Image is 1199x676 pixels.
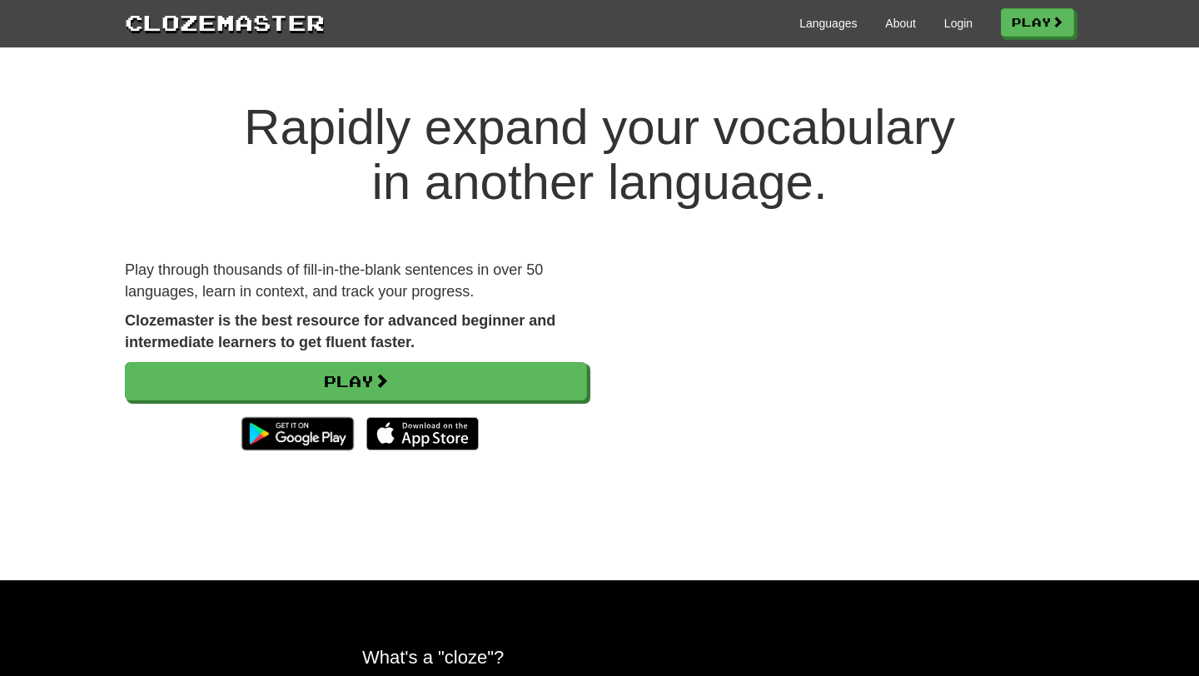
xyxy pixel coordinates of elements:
[799,15,857,32] a: Languages
[944,15,973,32] a: Login
[125,362,587,400] a: Play
[885,15,916,32] a: About
[1001,8,1074,37] a: Play
[125,312,555,350] strong: Clozemaster is the best resource for advanced beginner and intermediate learners to get fluent fa...
[362,647,837,668] h2: What's a "cloze"?
[233,409,362,459] img: Get it on Google Play
[125,7,325,37] a: Clozemaster
[366,417,479,450] img: Download_on_the_App_Store_Badge_US-UK_135x40-25178aeef6eb6b83b96f5f2d004eda3bffbb37122de64afbaef7...
[125,260,587,302] p: Play through thousands of fill-in-the-blank sentences in over 50 languages, learn in context, and...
